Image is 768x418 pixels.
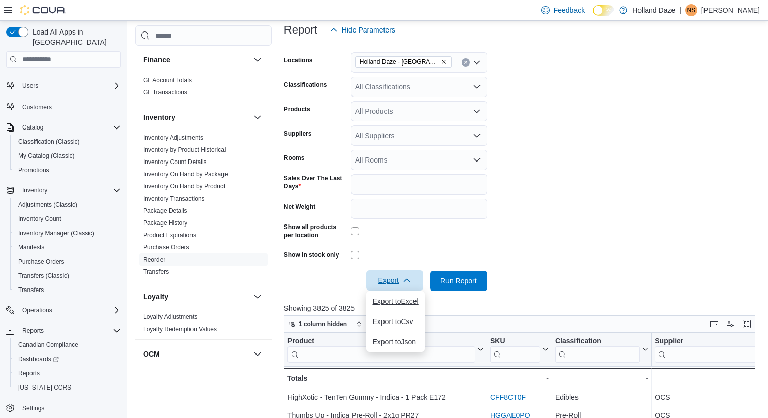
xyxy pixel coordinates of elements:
button: Finance [251,54,264,66]
a: CFF8CT0F [490,393,526,401]
button: Transfers [10,283,125,297]
button: Inventory [18,184,51,197]
button: Classification (Classic) [10,135,125,149]
label: Show all products per location [284,223,347,239]
button: Reports [2,324,125,338]
span: Holland Daze - [GEOGRAPHIC_DATA] [360,57,439,67]
button: Inventory [2,183,125,198]
button: Display options [724,318,737,330]
a: Purchase Orders [143,244,189,251]
div: SKU [490,337,540,346]
span: Catalog [18,121,121,134]
a: Transfers [14,284,48,296]
span: Adjustments (Classic) [18,201,77,209]
span: Package History [143,219,187,227]
span: My Catalog (Classic) [14,150,121,162]
a: Inventory Count Details [143,158,207,166]
span: Hide Parameters [342,25,395,35]
button: Export toExcel [366,291,424,311]
a: Loyalty Adjustments [143,313,198,320]
a: Inventory Manager (Classic) [14,227,99,239]
a: Inventory by Product Historical [143,146,226,153]
button: Run Report [430,271,487,291]
label: Products [284,105,310,113]
a: GL Transactions [143,89,187,96]
button: Open list of options [473,58,481,67]
span: Product Expirations [143,231,196,239]
button: Customers [2,99,125,114]
button: Open list of options [473,132,481,140]
span: Inventory On Hand by Product [143,182,225,190]
button: Open list of options [473,107,481,115]
p: | [679,4,681,16]
span: 1 column hidden [299,320,347,328]
div: Product [287,337,475,346]
div: Classification [555,337,640,346]
span: Ns [687,4,696,16]
span: Reports [22,327,44,335]
label: Locations [284,56,313,65]
span: Loyalty Redemption Values [143,325,217,333]
a: [US_STATE] CCRS [14,381,75,394]
span: Reorder [143,255,165,264]
span: Transfers (Classic) [14,270,121,282]
button: Users [18,80,42,92]
span: Settings [18,402,121,414]
h3: Finance [143,55,170,65]
button: Loyalty [143,292,249,302]
img: Cova [20,5,66,15]
button: Purchase Orders [10,254,125,269]
label: Show in stock only [284,251,339,259]
span: Washington CCRS [14,381,121,394]
span: My Catalog (Classic) [18,152,75,160]
a: Manifests [14,241,48,253]
button: My Catalog (Classic) [10,149,125,163]
a: Classification (Classic) [14,136,84,148]
button: Inventory Manager (Classic) [10,226,125,240]
a: Transfers [143,268,169,275]
span: [US_STATE] CCRS [18,383,71,392]
a: Canadian Compliance [14,339,82,351]
span: Dashboards [18,355,59,363]
h3: OCM [143,349,160,359]
span: Run Report [440,276,477,286]
button: Manifests [10,240,125,254]
button: Promotions [10,163,125,177]
button: Canadian Compliance [10,338,125,352]
span: Export to Csv [372,317,418,326]
span: Transfers [143,268,169,276]
span: GL Account Totals [143,76,192,84]
button: Remove Holland Daze - Wasaga Beach from selection in this group [441,59,447,65]
button: Sort fields [352,318,397,330]
span: Manifests [18,243,44,251]
span: Inventory Manager (Classic) [18,229,94,237]
span: Inventory Adjustments [143,134,203,142]
a: My Catalog (Classic) [14,150,79,162]
button: OCM [143,349,249,359]
a: Inventory Transactions [143,195,205,202]
span: Canadian Compliance [18,341,78,349]
span: Operations [18,304,121,316]
input: Dark Mode [593,5,614,16]
button: 1 column hidden [284,318,351,330]
span: Canadian Compliance [14,339,121,351]
label: Net Weight [284,203,315,211]
a: Inventory Count [14,213,66,225]
div: SKU URL [490,337,540,363]
button: Catalog [18,121,47,134]
h3: Report [284,24,317,36]
a: Transfers (Classic) [14,270,73,282]
button: Reports [10,366,125,380]
button: Catalog [2,120,125,135]
span: Inventory On Hand by Package [143,170,228,178]
div: Product [287,337,475,363]
a: GL Account Totals [143,77,192,84]
span: Catalog [22,123,43,132]
span: Inventory by Product Historical [143,146,226,154]
span: Settings [22,404,44,412]
span: GL Transactions [143,88,187,97]
a: Inventory Adjustments [143,134,203,141]
button: Open list of options [473,156,481,164]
